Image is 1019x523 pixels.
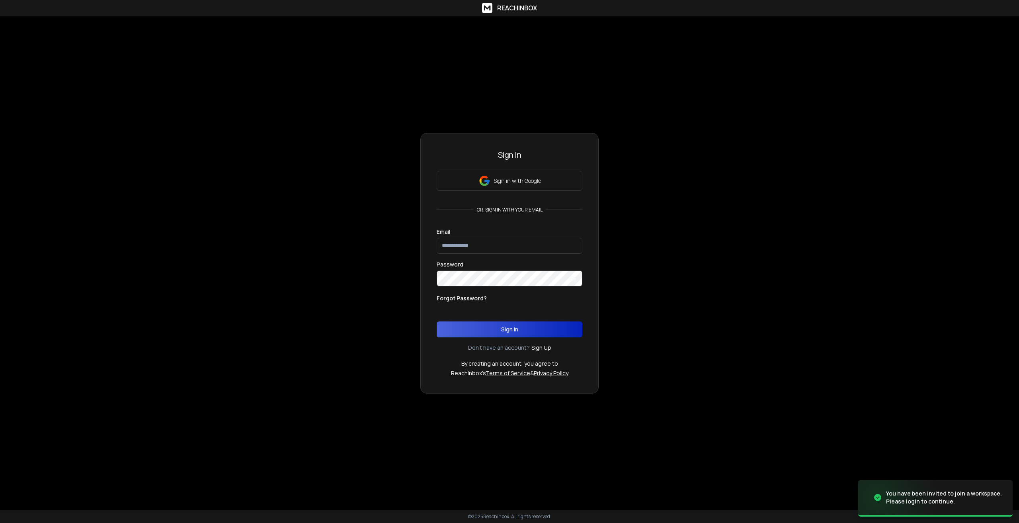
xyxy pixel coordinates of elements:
label: Password [437,262,463,267]
p: © 2025 Reachinbox. All rights reserved. [468,513,551,520]
h3: Sign In [437,149,582,161]
a: Terms of Service [486,369,530,377]
p: ReachInbox's & [451,369,568,377]
p: Forgot Password? [437,294,487,302]
p: or, sign in with your email [474,207,546,213]
img: image [858,474,938,521]
p: Don't have an account? [468,344,530,352]
label: Email [437,229,450,235]
div: You have been invited to join a workspace. Please login to continue. [886,490,1003,505]
p: Sign in with Google [494,177,541,185]
a: Privacy Policy [534,369,568,377]
p: By creating an account, you agree to [461,360,558,368]
button: Sign In [437,321,582,337]
a: ReachInbox [482,3,537,13]
h1: ReachInbox [497,3,537,13]
button: Sign in with Google [437,171,582,191]
a: Sign Up [531,344,551,352]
